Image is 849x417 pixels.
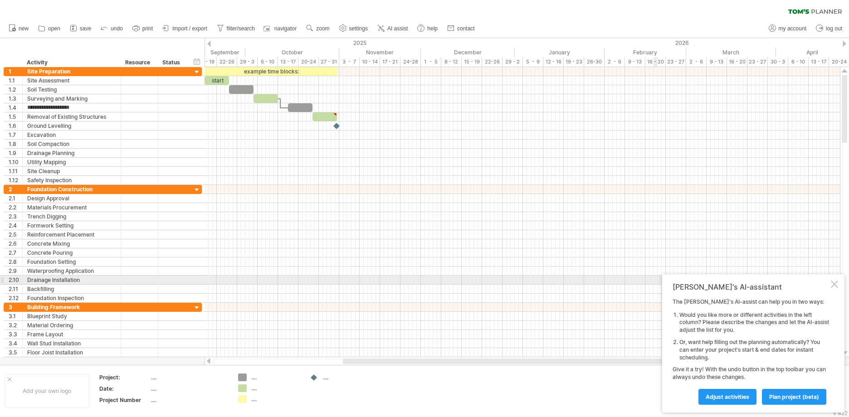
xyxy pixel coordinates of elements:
a: filter/search [215,23,258,34]
div: 2.1 [9,194,22,203]
div: Waterproofing Application [27,267,116,275]
div: 2.10 [9,276,22,284]
span: print [142,25,153,32]
div: Floor Joist Installation [27,348,116,357]
div: 29 - 3 [237,57,258,67]
div: Add your own logo [5,374,89,408]
a: log out [814,23,845,34]
div: 2.6 [9,239,22,248]
div: v 422 [833,410,848,417]
div: March 2026 [686,48,776,57]
span: open [48,25,60,32]
div: 2.5 [9,230,22,239]
div: Backfilling [27,285,116,293]
div: 3.4 [9,339,22,348]
div: 24-28 [400,57,421,67]
div: 2.8 [9,257,22,266]
div: Drainage Installation [27,276,116,284]
div: Formwork Setting [27,221,116,230]
div: 22-26 [482,57,503,67]
div: 30 - 3 [768,57,788,67]
span: AI assist [387,25,408,32]
div: .... [151,373,227,381]
div: Site Cleanup [27,167,116,175]
span: filter/search [227,25,255,32]
div: 1.9 [9,149,22,157]
span: Adjust activities [706,393,749,400]
div: 2.7 [9,248,22,257]
div: Concrete Mixing [27,239,116,248]
div: Blueprint Study [27,312,116,320]
a: undo [98,23,126,34]
div: 1.6 [9,121,22,130]
span: log out [826,25,842,32]
div: 1.8 [9,140,22,148]
div: 1.1 [9,76,22,85]
a: open [36,23,63,34]
div: 2.12 [9,294,22,302]
div: Date: [99,385,149,393]
div: 29 - 2 [503,57,523,67]
div: 1.5 [9,112,22,121]
div: Material Ordering [27,321,116,330]
div: Soil Testing [27,85,116,94]
div: Status [162,58,182,67]
div: Site Preparation [27,67,116,76]
span: save [80,25,91,32]
div: 6 - 10 [258,57,278,67]
div: .... [251,384,301,392]
div: 1.11 [9,167,22,175]
div: 13 - 17 [278,57,298,67]
a: print [130,23,156,34]
div: 1.10 [9,158,22,166]
div: Foundation Setting [27,257,116,266]
div: Reinforcement Placement [27,230,116,239]
div: 1.7 [9,131,22,139]
a: settings [337,23,371,34]
div: Building Framework [27,303,116,311]
div: 1 - 5 [421,57,441,67]
div: Project: [99,373,149,381]
div: 5 - 9 [523,57,543,67]
div: 23 - 27 [747,57,768,67]
div: 22-26 [217,57,237,67]
div: Project Number [99,396,149,404]
div: start [205,76,229,85]
div: 3.2 [9,321,22,330]
div: Wall Stud Installation [27,339,116,348]
div: .... [251,395,301,403]
span: navigator [274,25,297,32]
div: 2.9 [9,267,22,275]
div: 12 - 16 [543,57,564,67]
div: example time blocks: [205,67,337,76]
div: 3.5 [9,348,22,357]
div: 8 - 12 [441,57,462,67]
div: .... [251,373,301,381]
div: Safety Inspection [27,176,116,184]
span: undo [111,25,123,32]
div: 23 - 27 [666,57,686,67]
div: 15 - 19 [196,57,217,67]
div: Trench Digging [27,212,116,221]
div: 17 - 21 [380,57,400,67]
div: 1.12 [9,176,22,184]
div: Frame Layout [27,330,116,339]
a: import / export [160,23,210,34]
a: zoom [304,23,332,34]
div: 6 - 10 [788,57,809,67]
a: plan project (beta) [762,389,826,405]
div: 20-24 [298,57,319,67]
div: 1.3 [9,94,22,103]
div: Surveying and Marking [27,94,116,103]
a: navigator [262,23,299,34]
span: new [19,25,29,32]
div: 16 - 20 [727,57,747,67]
div: Foundation Inspection [27,294,116,302]
a: new [6,23,31,34]
li: Would you like more or different activities in the left column? Please describe the changes and l... [679,311,829,334]
div: 2.11 [9,285,22,293]
span: contact [457,25,475,32]
a: Adjust activities [698,389,756,405]
div: 16 - 20 [645,57,666,67]
div: 2 [9,185,22,194]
